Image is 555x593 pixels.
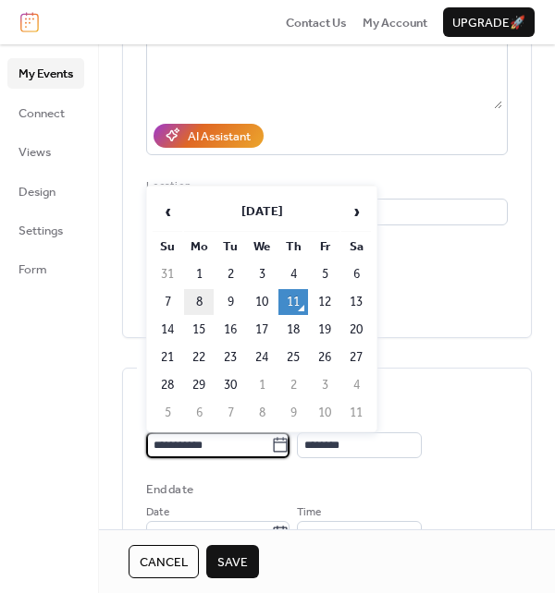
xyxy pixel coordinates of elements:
td: 8 [247,400,277,426]
span: › [342,193,370,230]
div: AI Assistant [188,127,251,146]
td: 6 [341,261,371,287]
th: Mo [184,234,214,260]
td: 5 [153,400,182,426]
td: 3 [247,261,277,287]
td: 6 [184,400,214,426]
td: 11 [341,400,371,426]
td: 2 [278,372,308,398]
th: Su [153,234,182,260]
button: Cancel [129,545,199,578]
td: 11 [278,289,308,315]
div: End date [146,480,193,499]
span: Connect [18,104,65,123]
div: Location [146,177,504,196]
td: 17 [247,317,277,343]
th: Tu [216,234,245,260]
td: 3 [310,372,339,398]
td: 8 [184,289,214,315]
td: 10 [310,400,339,426]
span: Design [18,183,55,201]
th: Fr [310,234,339,260]
td: 12 [310,289,339,315]
th: We [247,234,277,260]
a: My Events [7,58,84,88]
td: 10 [247,289,277,315]
th: Th [278,234,308,260]
span: Settings [18,222,63,240]
span: Contact Us [286,14,347,32]
span: Views [18,143,51,162]
td: 1 [184,261,214,287]
td: 9 [278,400,308,426]
td: 5 [310,261,339,287]
a: My Account [363,13,427,31]
span: Form [18,260,47,279]
a: Views [7,137,84,166]
td: 19 [310,317,339,343]
td: 31 [153,261,182,287]
td: 16 [216,317,245,343]
span: Cancel [140,553,188,572]
td: 1 [247,372,277,398]
button: Upgrade🚀 [443,7,535,37]
a: Contact Us [286,13,347,31]
td: 26 [310,345,339,370]
td: 25 [278,345,308,370]
span: Save [217,553,248,572]
td: 14 [153,317,182,343]
a: Settings [7,215,84,245]
td: 29 [184,372,214,398]
td: 23 [216,345,245,370]
button: AI Assistant [154,124,264,148]
td: 20 [341,317,371,343]
td: 4 [341,372,371,398]
td: 22 [184,345,214,370]
a: Connect [7,98,84,127]
span: My Account [363,14,427,32]
td: 4 [278,261,308,287]
span: Upgrade 🚀 [452,14,525,32]
span: Time [297,503,321,522]
td: 7 [216,400,245,426]
a: Form [7,254,84,284]
td: 9 [216,289,245,315]
td: 28 [153,372,182,398]
span: My Events [18,65,73,83]
th: Sa [341,234,371,260]
td: 15 [184,317,214,343]
td: 27 [341,345,371,370]
td: 7 [153,289,182,315]
th: [DATE] [184,192,339,232]
button: Save [206,545,259,578]
img: logo [20,12,39,32]
td: 30 [216,372,245,398]
td: 24 [247,345,277,370]
td: 2 [216,261,245,287]
a: Design [7,176,84,206]
td: 21 [153,345,182,370]
span: ‹ [154,193,181,230]
td: 18 [278,317,308,343]
span: Date [146,503,169,522]
td: 13 [341,289,371,315]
